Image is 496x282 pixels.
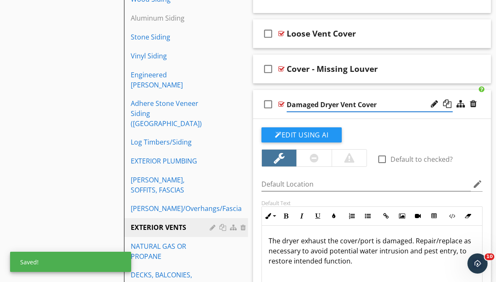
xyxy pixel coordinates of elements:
div: Loose Vent Cover [287,29,356,39]
button: Clear Formatting [460,208,476,224]
div: Stone Siding [131,32,212,42]
button: Insert Table [426,208,442,224]
button: Code View [444,208,460,224]
button: Unordered List [360,208,376,224]
button: Italic (⌘I) [294,208,310,224]
div: Default Text [261,200,483,206]
button: Underline (⌘U) [310,208,326,224]
i: edit [472,179,483,189]
div: [PERSON_NAME], SOFFITS, FASCIAS [131,175,212,195]
iframe: Intercom live chat [467,253,488,274]
button: Ordered List [344,208,360,224]
div: EXTERIOR VENTS [131,222,212,232]
div: Adhere Stone Veneer Siding ([GEOGRAPHIC_DATA]) [131,98,212,129]
i: check_box_outline_blank [261,24,275,44]
div: NATURAL GAS OR PROPANE [131,241,212,261]
div: Engineered [PERSON_NAME] [131,70,212,90]
button: Colors [326,208,342,224]
span: 10 [485,253,494,260]
div: EXTERIOR PLUMBING [131,156,212,166]
div: Vinyl Siding [131,51,212,61]
p: The dryer exhaust the cover/port is damaged. Repair/replace as necessary to avoid potential water... [269,236,475,266]
div: Log Timbers/Siding [131,137,212,147]
button: Edit Using AI [261,127,342,142]
div: Cover - Missing Louver [287,64,378,74]
i: check_box_outline_blank [261,94,275,114]
label: Default to checked? [390,155,453,163]
button: Inline Style [262,208,278,224]
button: Bold (⌘B) [278,208,294,224]
div: Saved! [10,252,131,272]
button: Insert Image (⌘P) [394,208,410,224]
div: Aluminum Siding [131,13,212,23]
input: Default Location [261,177,471,191]
div: [PERSON_NAME]/Overhangs/Fascia [131,203,242,213]
button: Insert Video [410,208,426,224]
i: check_box_outline_blank [261,59,275,79]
